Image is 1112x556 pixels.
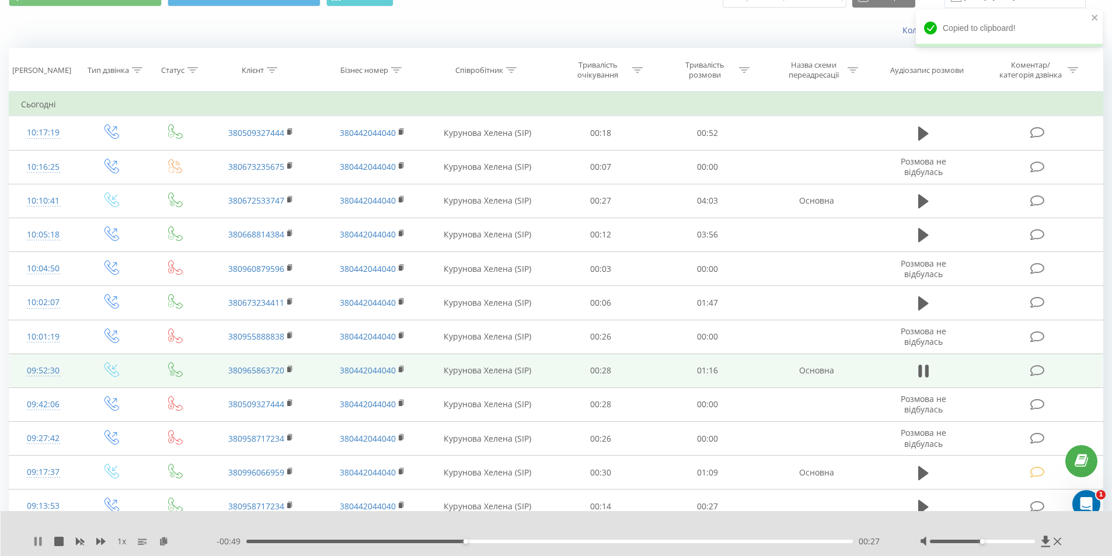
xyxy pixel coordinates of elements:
[428,422,548,456] td: Курунова Хелена (SIP)
[242,65,264,75] div: Клієнт
[428,286,548,320] td: Курунова Хелена (SIP)
[428,456,548,489] td: Курунова Хелена (SIP)
[548,150,654,184] td: 00:07
[428,116,548,150] td: Курунова Хелена (SIP)
[228,127,284,138] a: 380509327444
[340,229,396,240] a: 380442044040
[21,190,66,212] div: 10:10:41
[654,184,761,218] td: 04:03
[21,326,66,348] div: 10:01:19
[548,456,654,489] td: 00:30
[654,354,761,387] td: 01:16
[1072,490,1100,518] iframe: Intercom live chat
[548,252,654,286] td: 00:03
[228,365,284,376] a: 380965863720
[21,291,66,314] div: 10:02:07
[340,263,396,274] a: 380442044040
[761,354,872,387] td: Основна
[12,65,71,75] div: [PERSON_NAME]
[21,359,66,382] div: 09:52:30
[463,539,468,544] div: Accessibility label
[859,536,880,547] span: 00:27
[228,501,284,512] a: 380958717234
[428,320,548,354] td: Курунова Хелена (SIP)
[901,326,946,347] span: Розмова не відбулась
[428,184,548,218] td: Курунова Хелена (SIP)
[548,489,654,523] td: 00:14
[21,461,66,484] div: 09:17:37
[117,536,126,547] span: 1 x
[21,257,66,280] div: 10:04:50
[654,387,761,421] td: 00:00
[654,456,761,489] td: 01:09
[340,297,396,308] a: 380442044040
[9,93,1103,116] td: Сьогодні
[161,65,184,75] div: Статус
[654,489,761,523] td: 00:27
[340,365,396,376] a: 380442044040
[228,433,284,444] a: 380958717234
[761,184,872,218] td: Основна
[428,218,548,251] td: Курунова Хелена (SIP)
[548,218,654,251] td: 00:12
[228,467,284,478] a: 380996066959
[21,156,66,179] div: 10:16:25
[428,489,548,523] td: Курунова Хелена (SIP)
[21,495,66,517] div: 09:13:53
[548,422,654,456] td: 00:26
[340,501,396,512] a: 380442044040
[340,65,388,75] div: Бізнес номер
[901,258,946,279] span: Розмова не відбулась
[980,539,985,544] div: Accessibility label
[902,25,1103,36] a: Коли дані можуть відрізнятися вiд інших систем
[21,121,66,144] div: 10:17:19
[428,252,548,286] td: Курунова Хелена (SIP)
[1096,490,1106,499] span: 1
[548,354,654,387] td: 00:28
[21,393,66,416] div: 09:42:06
[340,127,396,138] a: 380442044040
[761,456,872,489] td: Основна
[228,229,284,240] a: 380668814384
[654,286,761,320] td: 01:47
[228,398,284,410] a: 380509327444
[674,60,736,80] div: Тривалість розмови
[548,184,654,218] td: 00:27
[548,286,654,320] td: 00:06
[340,433,396,444] a: 380442044040
[548,116,654,150] td: 00:18
[340,467,396,478] a: 380442044040
[567,60,629,80] div: Тривалість очікування
[654,150,761,184] td: 00:00
[901,156,946,177] span: Розмова не відбулась
[548,320,654,354] td: 00:26
[228,195,284,206] a: 380672533747
[782,60,845,80] div: Назва схеми переадресації
[228,263,284,274] a: 380960879596
[340,161,396,172] a: 380442044040
[228,331,284,342] a: 380955888838
[654,320,761,354] td: 00:00
[228,161,284,172] a: 380673235675
[340,195,396,206] a: 380442044040
[654,218,761,251] td: 03:56
[21,427,66,450] div: 09:27:42
[340,331,396,342] a: 380442044040
[228,297,284,308] a: 380673234411
[996,60,1065,80] div: Коментар/категорія дзвінка
[217,536,246,547] span: - 00:49
[890,65,964,75] div: Аудіозапис розмови
[1091,13,1099,24] button: close
[654,116,761,150] td: 00:52
[88,65,129,75] div: Тип дзвінка
[901,427,946,449] span: Розмова не відбулась
[428,387,548,421] td: Курунова Хелена (SIP)
[548,387,654,421] td: 00:28
[21,223,66,246] div: 10:05:18
[654,422,761,456] td: 00:00
[916,9,1103,47] div: Copied to clipboard!
[428,150,548,184] td: Курунова Хелена (SIP)
[654,252,761,286] td: 00:00
[340,398,396,410] a: 380442044040
[455,65,503,75] div: Співробітник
